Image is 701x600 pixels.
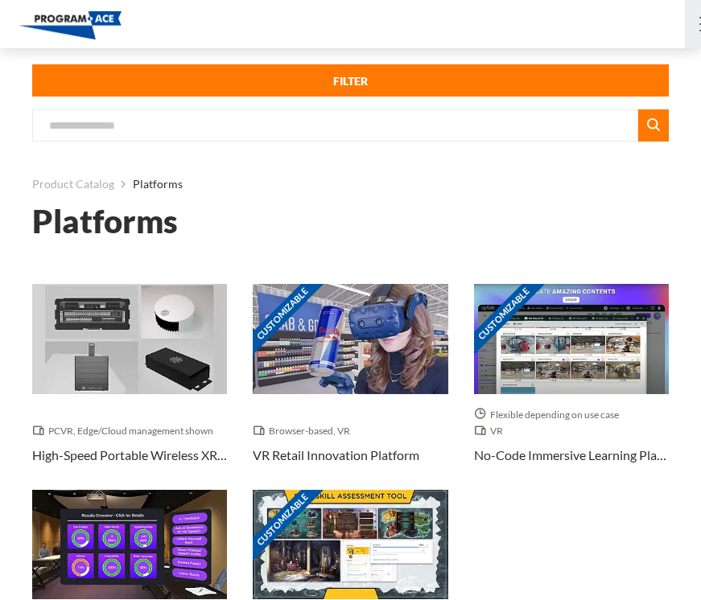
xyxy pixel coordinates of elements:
span: Flexible depending on use case [474,407,625,423]
li: Platforms [114,174,183,195]
nav: breadcrumb [32,174,669,195]
span: Browser-based, VR [253,423,357,439]
a: Customizable Thumbnail - VR Retail Innovation Platform Browser-based, VR VR Retail Innovation Pla... [253,284,447,489]
h3: No-code Immersive Learning Platform [474,446,669,465]
a: Customizable Thumbnail - No-code Immersive Learning Platform Flexible depending on use case VR No... [474,284,669,489]
button: FILTER [32,64,669,97]
a: Thumbnail - High-Speed Portable Wireless XR Platform PCVR, Edge/Cloud management shown High-Speed... [32,284,227,489]
span: PCVR, Edge/Cloud management shown [32,423,220,439]
span: VR [474,423,509,439]
h3: VR Retail Innovation Platform [253,446,419,465]
a: Product Catalog [32,174,114,195]
h3: High-Speed Portable Wireless XR Platform [32,446,227,465]
h1: Platforms [32,208,178,236]
img: Program-Ace [19,11,122,39]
